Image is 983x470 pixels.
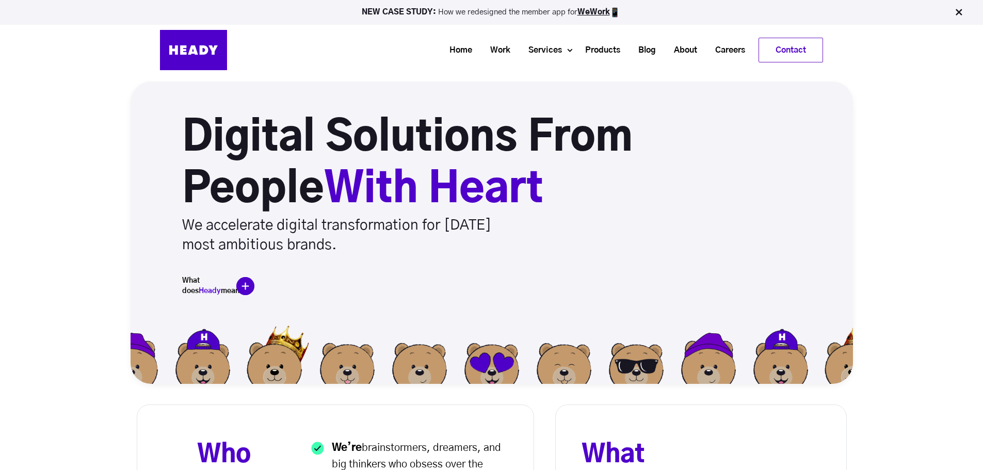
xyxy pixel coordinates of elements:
img: Bear3-3 [817,323,889,396]
img: Bear4-3 [94,323,167,396]
span: Who [197,443,251,467]
img: Bear2-3 [167,323,239,396]
h1: Digital Solutions From People [182,112,729,216]
img: Bear5-3 [311,323,383,396]
h5: What does mean? [182,275,234,296]
a: Products [572,41,625,60]
span: Heady [199,287,221,295]
p: We accelerate digital transformation for [DATE] most ambitious brands. [182,216,521,255]
img: Bear4-3 [672,323,745,396]
p: How we redesigned the member app for [5,7,978,18]
img: Bear3-3 [239,323,311,396]
a: Services [515,41,567,60]
a: About [661,41,702,60]
img: Bear6-3 [600,323,672,396]
a: WeWork [577,8,610,16]
img: Close Bar [954,7,964,18]
a: Work [477,41,515,60]
strong: NEW CASE STUDY: [362,8,438,16]
a: Home [437,41,477,60]
span: What [582,443,645,467]
img: plus-icon [236,277,254,295]
span: With Heart [324,169,543,210]
img: Heady_Logo_Web-01 (1) [160,30,227,70]
a: Blog [625,41,661,60]
div: Navigation Menu [237,38,823,62]
img: Bear8-3 [528,323,600,396]
a: Contact [759,38,823,62]
a: Careers [702,41,750,60]
strong: We’re [332,443,362,453]
img: app emoji [610,7,620,18]
img: Bear2-3 [745,323,817,396]
img: Bear1-3 [383,323,456,396]
img: Bear7-3 [456,323,528,396]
